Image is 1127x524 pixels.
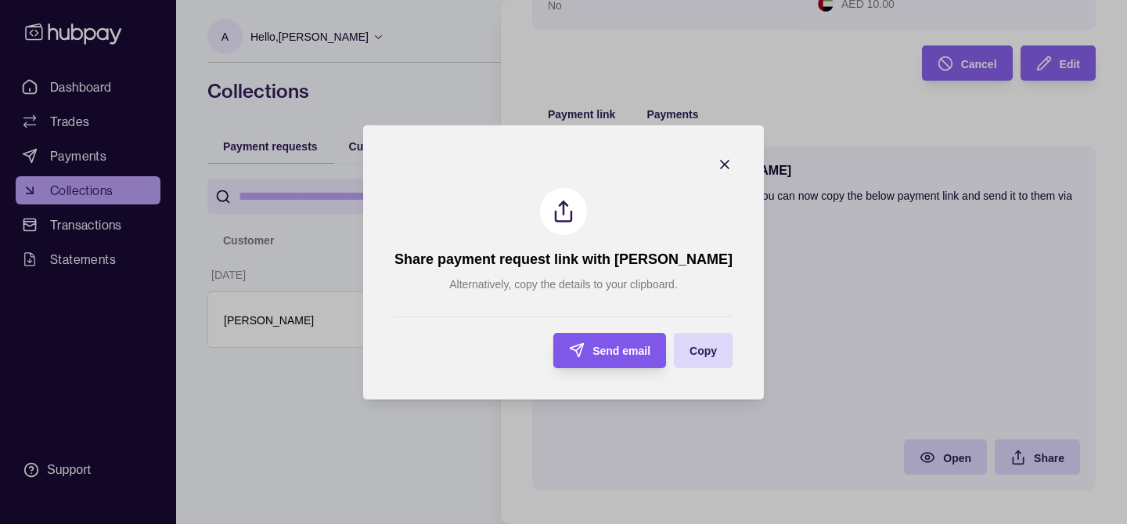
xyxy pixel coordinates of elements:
[394,251,733,268] h1: Share payment request link with [PERSON_NAME]
[553,333,666,368] button: Send email
[449,276,678,293] p: Alternatively, copy the details to your clipboard.
[674,333,733,368] button: Copy
[690,345,717,357] span: Copy
[592,345,650,357] span: Send email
